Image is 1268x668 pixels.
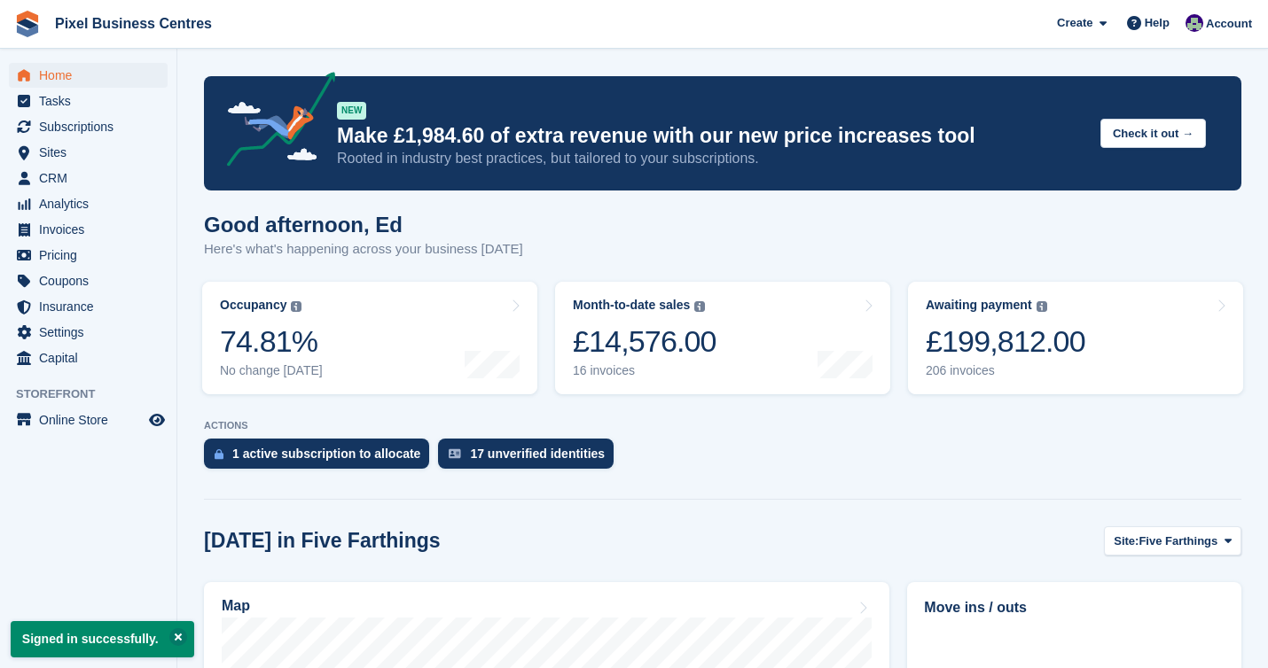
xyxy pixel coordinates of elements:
[926,363,1085,378] div: 206 invoices
[924,597,1225,618] h2: Move ins / outs
[573,323,716,360] div: £14,576.00
[204,439,438,478] a: 1 active subscription to allocate
[337,123,1086,149] p: Make £1,984.60 of extra revenue with our new price increases tool
[1114,532,1139,550] span: Site:
[39,114,145,139] span: Subscriptions
[1100,119,1206,148] button: Check it out →
[39,191,145,216] span: Analytics
[39,320,145,345] span: Settings
[204,420,1241,431] p: ACTIONS
[1145,14,1170,32] span: Help
[694,301,705,312] img: icon-info-grey-7440780725fd019a000dd9b08b2336e03edf1995a4989e88bcd33f0948082b44.svg
[9,89,168,113] a: menu
[212,72,336,173] img: price-adjustments-announcement-icon-8257ccfd72463d97f412b2fc003d46551f7dbcb40ab6d574587a9cd5c0d94...
[39,294,145,319] span: Insurance
[449,448,461,459] img: verify_identity-adf6edd0f0f0b5bbfe63781bf79b02c33cf7c696d77639b501bdc392416b5a36.svg
[39,217,145,242] span: Invoices
[215,448,223,460] img: active_subscription_to_allocate_icon-d502201f5373d7db506a760aba3b589e785aa758c864c3986d89f69b8ff3...
[39,268,145,293] span: Coupons
[39,140,145,165] span: Sites
[222,598,250,614] h2: Map
[204,239,523,260] p: Here's what's happening across your business [DATE]
[9,217,168,242] a: menu
[573,298,690,313] div: Month-to-date sales
[9,408,168,432] a: menu
[39,243,145,268] span: Pricing
[9,346,168,370] a: menu
[908,282,1243,394] a: Awaiting payment £199,812.00 206 invoices
[48,9,219,38] a: Pixel Business Centres
[39,89,145,113] span: Tasks
[16,385,176,403] span: Storefront
[14,11,41,37] img: stora-icon-8386f47178a22dfd0bd8f6a31ec36ba5ce8667c1dd55bd0f319d3a0aa187defe.svg
[204,213,523,237] h1: Good afternoon, Ed
[438,439,622,478] a: 17 unverified identities
[39,346,145,370] span: Capital
[11,621,194,657] p: Signed in successfully.
[39,408,145,432] span: Online Store
[202,282,537,394] a: Occupancy 74.81% No change [DATE]
[9,63,168,88] a: menu
[9,191,168,216] a: menu
[39,166,145,190] span: CRM
[926,298,1032,313] div: Awaiting payment
[1057,14,1092,32] span: Create
[291,301,301,312] img: icon-info-grey-7440780725fd019a000dd9b08b2336e03edf1995a4989e88bcd33f0948082b44.svg
[9,166,168,190] a: menu
[337,102,366,120] div: NEW
[204,529,441,553] h2: [DATE] in Five Farthings
[39,63,145,88] span: Home
[9,268,168,293] a: menu
[1037,301,1047,312] img: icon-info-grey-7440780725fd019a000dd9b08b2336e03edf1995a4989e88bcd33f0948082b44.svg
[573,363,716,378] div: 16 invoices
[9,294,168,319] a: menu
[1186,14,1203,32] img: Ed Simpson
[1206,15,1252,33] span: Account
[220,323,323,360] div: 74.81%
[220,298,286,313] div: Occupancy
[555,282,890,394] a: Month-to-date sales £14,576.00 16 invoices
[337,149,1086,168] p: Rooted in industry best practices, but tailored to your subscriptions.
[1139,532,1217,550] span: Five Farthings
[220,363,323,378] div: No change [DATE]
[9,114,168,139] a: menu
[926,323,1085,360] div: £199,812.00
[1104,526,1241,555] button: Site: Five Farthings
[9,243,168,268] a: menu
[232,447,420,461] div: 1 active subscription to allocate
[146,409,168,431] a: Preview store
[9,140,168,165] a: menu
[9,320,168,345] a: menu
[470,447,605,461] div: 17 unverified identities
